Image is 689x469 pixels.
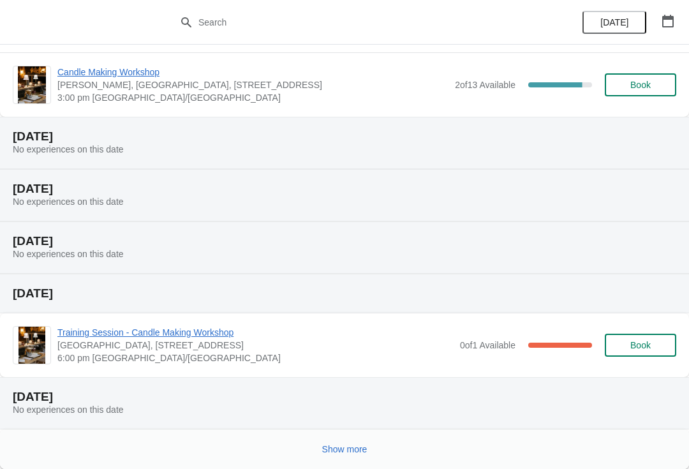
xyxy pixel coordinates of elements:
[317,438,373,461] button: Show more
[198,11,517,34] input: Search
[582,11,646,34] button: [DATE]
[57,326,454,339] span: Training Session - Candle Making Workshop
[605,73,676,96] button: Book
[605,334,676,357] button: Book
[57,91,448,104] span: 3:00 pm [GEOGRAPHIC_DATA]/[GEOGRAPHIC_DATA]
[630,340,651,350] span: Book
[13,249,124,259] span: No experiences on this date
[13,287,676,300] h2: [DATE]
[13,144,124,154] span: No experiences on this date
[13,130,676,143] h2: [DATE]
[600,17,628,27] span: [DATE]
[13,197,124,207] span: No experiences on this date
[455,80,515,90] span: 2 of 13 Available
[13,182,676,195] h2: [DATE]
[630,80,651,90] span: Book
[18,66,46,103] img: Candle Making Workshop | Laura Fisher, Scrapps Hill Farm, 550 Worting Road, Basingstoke, RG23 8PU...
[19,327,45,364] img: Training Session - Candle Making Workshop | Scrapps Hill Farm, 550 Worting Road, Basingstoke, RG2...
[57,78,448,91] span: [PERSON_NAME], [GEOGRAPHIC_DATA], [STREET_ADDRESS]
[57,339,454,352] span: [GEOGRAPHIC_DATA], [STREET_ADDRESS]
[57,352,454,364] span: 6:00 pm [GEOGRAPHIC_DATA]/[GEOGRAPHIC_DATA]
[13,391,676,403] h2: [DATE]
[13,405,124,415] span: No experiences on this date
[13,235,676,248] h2: [DATE]
[57,66,448,78] span: Candle Making Workshop
[460,340,515,350] span: 0 of 1 Available
[322,444,367,454] span: Show more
